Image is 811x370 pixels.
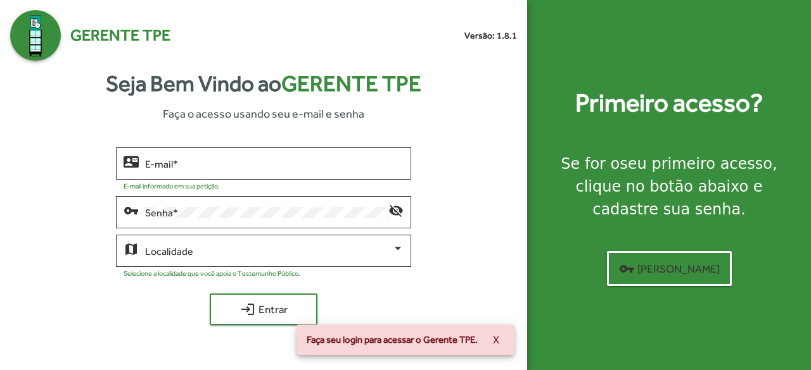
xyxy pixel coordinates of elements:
[307,333,478,346] span: Faça seu login para acessar o Gerente TPE.
[620,155,772,173] strong: seu primeiro acesso
[124,202,139,218] mat-icon: vpn_key
[619,261,634,276] mat-icon: vpn_key
[281,71,421,96] span: Gerente TPE
[124,154,139,169] mat-icon: contact_mail
[388,202,404,218] mat-icon: visibility_off
[124,182,220,190] mat-hint: E-mail informado em sua petição.
[124,241,139,256] mat-icon: map
[542,152,796,221] div: Se for o , clique no botão abaixo e cadastre sua senha.
[464,29,517,42] small: Versão: 1.8.1
[106,67,421,101] strong: Seja Bem Vindo ao
[607,251,732,286] button: [PERSON_NAME]
[70,23,170,47] span: Gerente TPE
[575,84,763,122] strong: Primeiro acesso?
[124,269,300,277] mat-hint: Selecione a localidade que você apoia o Testemunho Público.
[240,302,255,317] mat-icon: login
[10,10,61,61] img: Logo Gerente
[210,293,317,325] button: Entrar
[221,298,306,321] span: Entrar
[163,105,364,122] span: Faça o acesso usando seu e-mail e senha
[483,328,509,351] button: X
[619,257,720,280] span: [PERSON_NAME]
[493,328,499,351] span: X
